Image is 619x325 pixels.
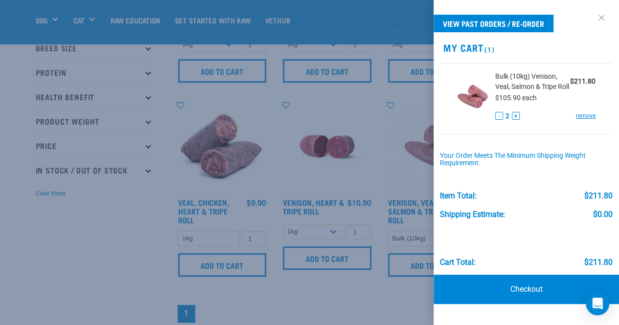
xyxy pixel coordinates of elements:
strong: $211.80 [570,77,596,85]
div: Your order meets the minimum shipping weight requirement. [440,152,612,168]
div: $0.00 [593,210,612,219]
div: Open Intercom Messenger [586,292,609,315]
span: $105.90 each [495,94,537,102]
button: + [512,112,520,120]
img: Venison, Veal, Salmon & Tripe Roll [457,71,488,122]
div: Cart total: [440,258,476,267]
div: $211.80 [584,258,612,267]
div: Item Total: [440,192,477,200]
a: remove [576,111,596,120]
span: Bulk (10kg) Venison, Veal, Salmon & Tripe Roll [495,71,570,92]
span: 2 [505,111,509,121]
a: View past orders / re-order [434,15,553,32]
div: Shipping Estimate: [440,210,505,219]
div: $211.80 [584,192,612,200]
button: - [495,112,503,120]
span: (1) [483,47,494,51]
